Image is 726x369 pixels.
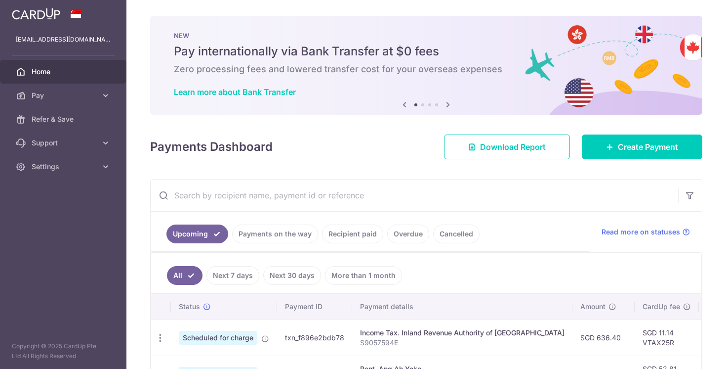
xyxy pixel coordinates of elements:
[322,225,383,243] a: Recipient paid
[32,91,97,100] span: Pay
[32,162,97,172] span: Settings
[167,266,202,285] a: All
[32,114,97,124] span: Refer & Save
[433,225,480,243] a: Cancelled
[166,225,228,243] a: Upcoming
[444,135,570,159] a: Download Report
[174,32,679,40] p: NEW
[277,294,352,320] th: Payment ID
[387,225,429,243] a: Overdue
[16,35,111,45] p: [EMAIL_ADDRESS][DOMAIN_NAME]
[277,320,352,356] td: txn_f896e2bdb78
[179,331,257,345] span: Scheduled for charge
[174,44,679,59] h5: Pay internationally via Bank Transfer at $0 fees
[150,138,273,156] h4: Payments Dashboard
[174,87,296,97] a: Learn more about Bank Transfer
[179,302,200,312] span: Status
[232,225,318,243] a: Payments on the way
[360,328,565,338] div: Income Tax. Inland Revenue Authority of [GEOGRAPHIC_DATA]
[325,266,402,285] a: More than 1 month
[635,320,699,356] td: SGD 11.14 VTAX25R
[32,138,97,148] span: Support
[263,266,321,285] a: Next 30 days
[580,302,605,312] span: Amount
[602,227,680,237] span: Read more on statuses
[206,266,259,285] a: Next 7 days
[150,16,702,115] img: Bank transfer banner
[480,141,546,153] span: Download Report
[352,294,572,320] th: Payment details
[643,302,680,312] span: CardUp fee
[32,67,97,77] span: Home
[360,338,565,348] p: S9057594E
[151,180,678,211] input: Search by recipient name, payment id or reference
[602,227,690,237] a: Read more on statuses
[582,135,702,159] a: Create Payment
[12,8,60,20] img: CardUp
[618,141,678,153] span: Create Payment
[174,63,679,75] h6: Zero processing fees and lowered transfer cost for your overseas expenses
[572,320,635,356] td: SGD 636.40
